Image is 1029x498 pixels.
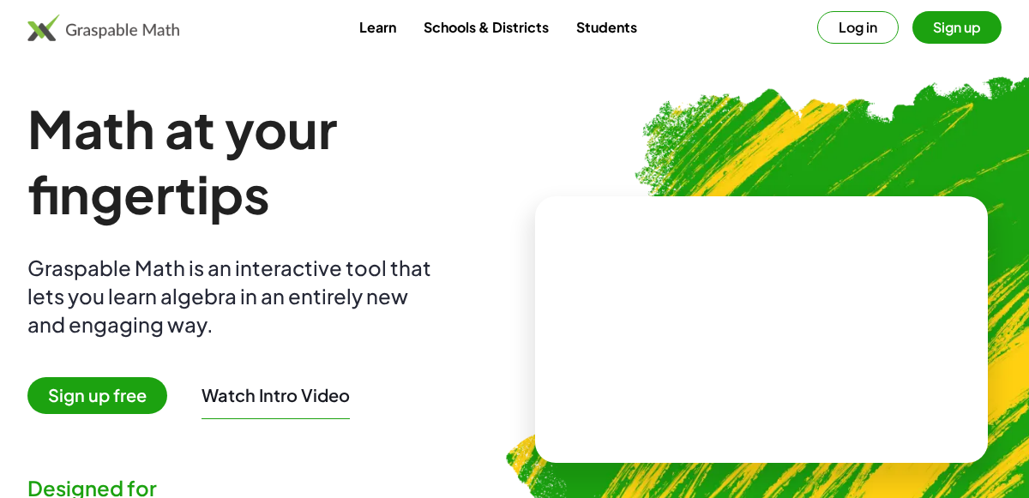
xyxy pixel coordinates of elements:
[912,11,1002,44] button: Sign up
[563,11,651,43] a: Students
[27,96,508,226] h1: Math at your fingertips
[27,377,167,414] span: Sign up free
[202,384,350,406] button: Watch Intro Video
[817,11,899,44] button: Log in
[410,11,563,43] a: Schools & Districts
[633,266,890,394] video: What is this? This is dynamic math notation. Dynamic math notation plays a central role in how Gr...
[346,11,410,43] a: Learn
[27,254,439,339] div: Graspable Math is an interactive tool that lets you learn algebra in an entirely new and engaging...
